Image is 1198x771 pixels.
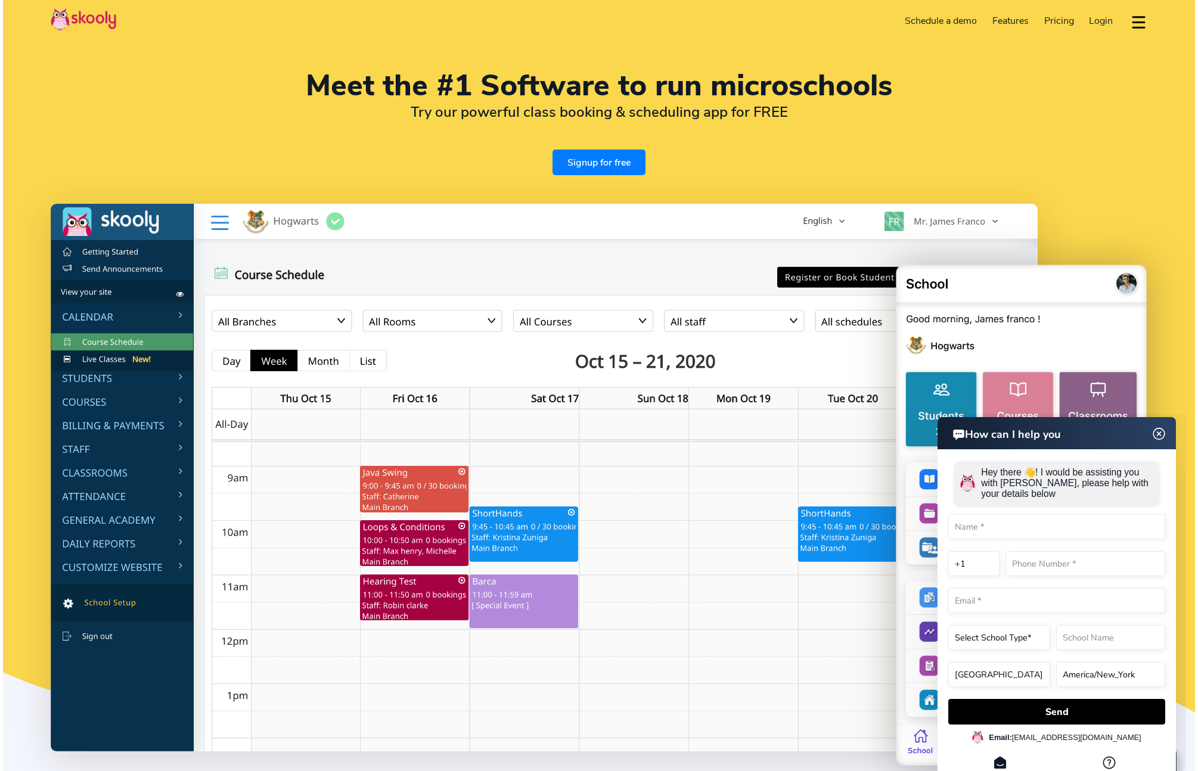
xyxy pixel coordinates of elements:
h1: Meet the #1 Software to run microschools [51,71,1147,100]
a: Schedule a demo [898,11,985,30]
h2: Try our powerful class booking & scheduling app for FREE [51,103,1147,121]
button: dropdown menu [1130,8,1147,36]
img: Skooly [51,8,116,31]
a: Signup for free [553,150,645,175]
span: Login [1089,14,1113,27]
a: Features [985,11,1036,30]
img: Meet the #1 Software to run microschools - Desktop [51,204,1038,751]
a: Login [1081,11,1121,30]
span: Pricing [1044,14,1074,27]
img: Meet the #1 Software to run microschools - Mobile [895,261,1147,769]
a: Pricing [1036,11,1082,30]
